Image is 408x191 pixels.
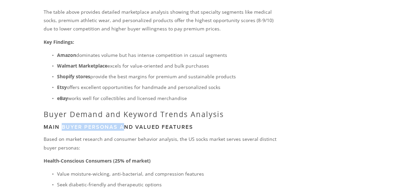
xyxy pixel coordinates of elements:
p: works well for collectibles and licensed merchandise [57,94,279,102]
strong: Shopify stores [57,73,90,80]
p: excels for value-oriented and bulk purchases [57,62,279,70]
p: Based on market research and consumer behavior analysis, the US socks market serves several disti... [44,135,279,152]
strong: Key Findings: [44,39,74,45]
strong: Etsy [57,84,67,90]
p: offers excellent opportunities for handmade and personalized socks [57,83,279,91]
strong: Health-Conscious Consumers (25% of market) [44,158,151,164]
strong: eBay [57,95,68,101]
h3: Main Buyer Personas and Valued Features [44,124,279,130]
strong: Amazon [57,52,76,58]
strong: Walmart Marketplace [57,63,107,69]
p: dominates volume but has intense competition in casual segments [57,51,279,59]
h2: Buyer Demand and Keyword Trends Analysis [44,110,279,118]
p: provide the best margins for premium and sustainable products [57,72,279,81]
p: Value moisture-wicking, anti-bacterial, and compression features [57,170,279,178]
p: Seek diabetic-friendly and therapeutic options [57,180,279,189]
p: The table above provides detailed marketplace analysis showing that specialty segments like medic... [44,8,279,33]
